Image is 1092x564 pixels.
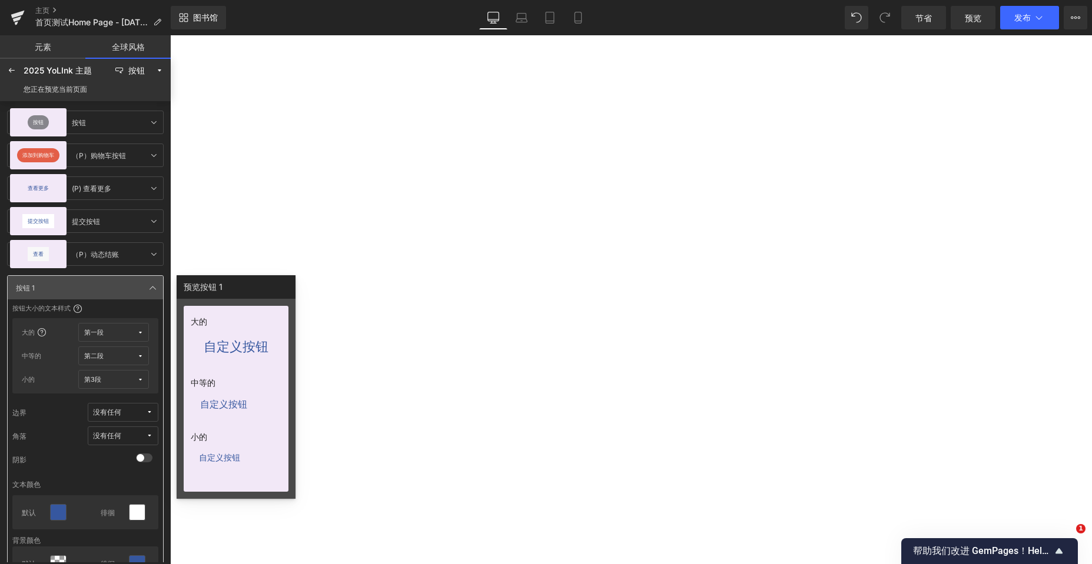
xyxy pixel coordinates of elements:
font: 预览 [965,13,981,23]
font: 首页测试Home Page - [DATE] 16:47:34 [35,17,184,27]
font: （P）购物车按钮 [72,151,126,160]
font: 自定义按钮 [200,399,247,410]
span: Help us improve GemPages! [913,545,1052,558]
font: 预览按钮 1 [184,282,223,292]
button: 更多的 [1064,6,1087,29]
button: 显示调查 - 帮助我们改进 GemPages！ [913,544,1066,558]
button: 撤消 [845,6,868,29]
font: 按钮 [72,118,86,127]
font: 大的 [191,316,207,326]
button: 第二段 [78,346,149,365]
font: 第一段 [84,328,104,336]
button: 第一段 [78,323,149,342]
font: 提交按钮 [28,218,49,224]
font: 查看 [33,251,44,257]
font: 阴影 [12,455,26,464]
a: 笔记本电脑 [507,6,536,29]
font: 您正在预览当前页面 [24,85,87,94]
font: 没有任何 [93,431,121,440]
font: 第二段 [84,352,104,360]
font: 查看更多 [28,185,49,191]
font: 徘徊 [101,508,115,517]
button: 第3段 [78,370,149,389]
a: 预览 [951,6,995,29]
font: 添加到购物车 [22,152,54,158]
font: 自定义按钮 [204,339,268,354]
font: 文本颜色 [12,480,41,489]
a: 桌面 [479,6,507,29]
font: 背景颜色 [12,536,41,545]
a: 移动的 [564,6,592,29]
button: 重做 [873,6,897,29]
font: 按钮 [128,65,145,75]
button: 按钮 [111,61,168,80]
button: 发布 [1000,6,1059,29]
font: 按钮 1 [16,283,35,292]
button: 没有任何 [88,403,158,422]
font: 小的 [191,432,207,442]
a: 药片 [536,6,564,29]
font: 大的 [22,328,35,336]
button: 没有任何 [88,426,158,445]
font: 边界 [12,408,26,417]
font: 默认 [22,508,36,517]
font: (P) 查看更多 [72,184,111,193]
font: 1 [1078,525,1083,532]
font: 中等的 [22,352,41,360]
a: 主页 [35,6,171,15]
font: 第3段 [84,375,101,383]
font: 元素 [35,42,51,52]
font: （P）动态结账 [72,250,119,259]
font: 帮助我们改进 GemPages！ [913,545,1028,556]
font: 自定义按钮 [199,453,240,462]
font: 中等的 [191,378,215,388]
font: 没有任何 [93,408,121,416]
font: 主页 [35,6,49,15]
a: 新图书馆 [171,6,226,29]
font: 按钮大小的文本样式 [12,304,71,312]
font: 图书馆 [193,12,218,22]
font: 角落 [12,432,26,440]
iframe: 对讲机实时聊天 [1052,524,1080,552]
font: 节省 [915,13,932,23]
font: 小的 [22,375,35,383]
font: 按钮 [33,119,44,125]
font: 提交按钮 [72,217,100,226]
font: 全球风格 [112,42,145,52]
font: 2025 YoLInk 主题 [24,65,92,75]
font: 发布 [1014,12,1031,22]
